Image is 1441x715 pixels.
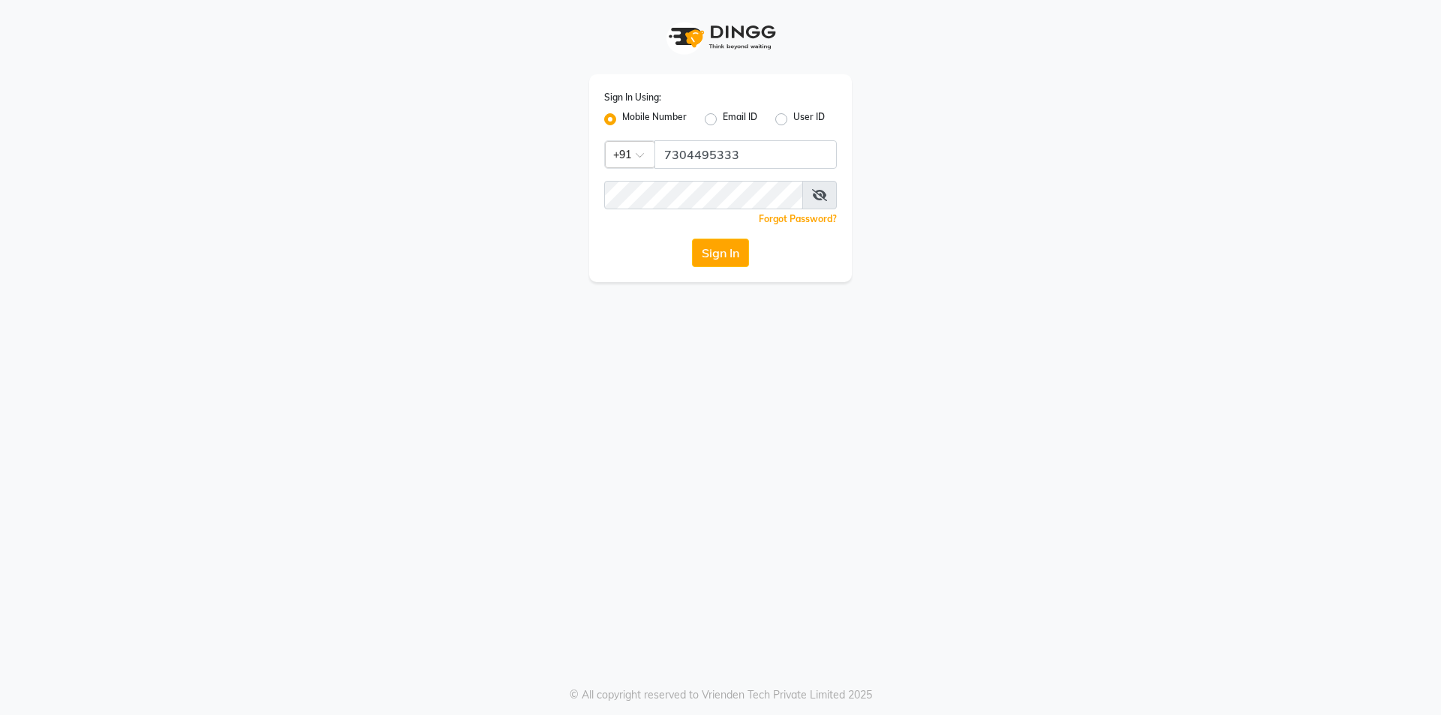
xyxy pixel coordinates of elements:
label: Email ID [723,110,757,128]
input: Username [654,140,837,169]
a: Forgot Password? [759,213,837,224]
input: Username [604,181,803,209]
label: User ID [793,110,825,128]
label: Sign In Using: [604,91,661,104]
label: Mobile Number [622,110,687,128]
img: logo1.svg [660,15,781,59]
button: Sign In [692,239,749,267]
